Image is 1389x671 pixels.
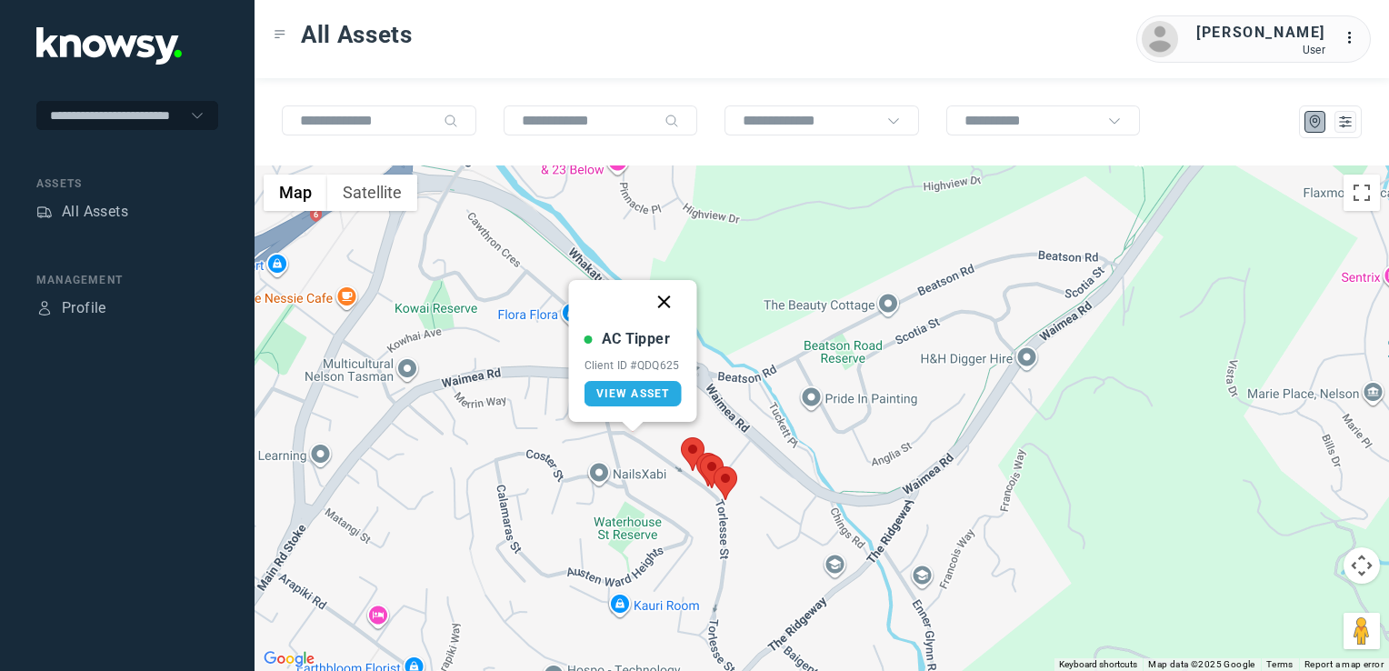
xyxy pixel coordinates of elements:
div: Assets [36,175,218,192]
div: Toggle Menu [274,28,286,41]
span: Map data ©2025 Google [1148,659,1254,669]
div: Management [36,272,218,288]
tspan: ... [1344,31,1363,45]
a: View Asset [585,381,682,406]
a: Open this area in Google Maps (opens a new window) [259,647,319,671]
div: Profile [62,297,106,319]
a: Terms (opens in new tab) [1266,659,1294,669]
button: Map camera controls [1344,547,1380,584]
div: User [1196,44,1325,56]
a: Report a map error [1304,659,1384,669]
button: Toggle fullscreen view [1344,175,1380,211]
img: Google [259,647,319,671]
div: AC Tipper [602,328,671,350]
div: Search [444,114,458,128]
span: View Asset [596,387,670,400]
button: Show satellite imagery [327,175,417,211]
button: Keyboard shortcuts [1059,658,1137,671]
div: [PERSON_NAME] [1196,22,1325,44]
img: avatar.png [1142,21,1178,57]
button: Drag Pegman onto the map to open Street View [1344,613,1380,649]
div: List [1337,114,1354,130]
div: Assets [36,204,53,220]
div: : [1344,27,1365,49]
a: AssetsAll Assets [36,201,128,223]
div: : [1344,27,1365,52]
div: Client ID #QDQ625 [585,359,682,372]
img: Application Logo [36,27,182,65]
div: All Assets [62,201,128,223]
button: Show street map [264,175,327,211]
div: Map [1307,114,1324,130]
a: ProfileProfile [36,297,106,319]
span: All Assets [301,18,413,51]
div: Profile [36,300,53,316]
button: Close [643,280,686,324]
div: Search [665,114,679,128]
